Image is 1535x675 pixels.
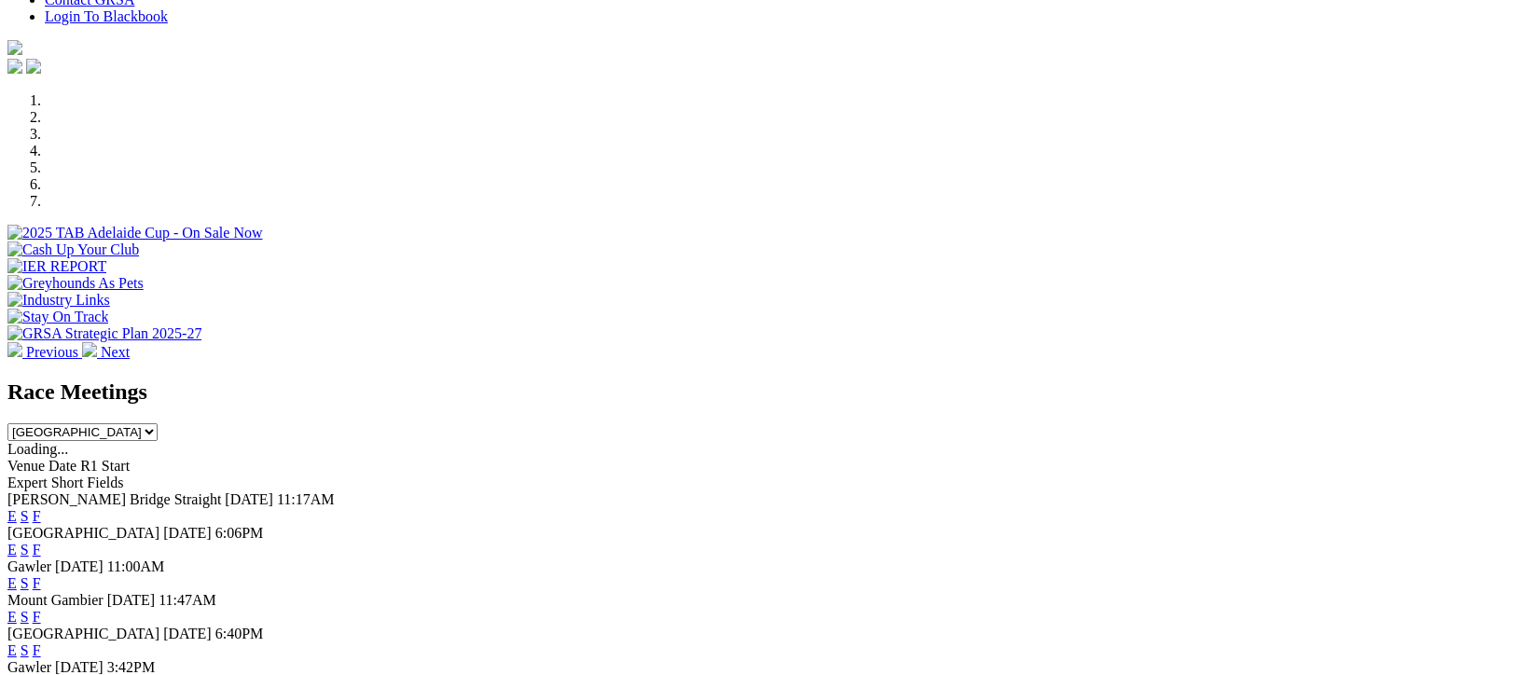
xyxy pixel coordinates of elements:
[215,626,264,641] span: 6:40PM
[159,592,216,608] span: 11:47AM
[7,491,221,507] span: [PERSON_NAME] Bridge Straight
[7,626,159,641] span: [GEOGRAPHIC_DATA]
[55,659,104,675] span: [DATE]
[163,525,212,541] span: [DATE]
[7,40,22,55] img: logo-grsa-white.png
[7,458,45,474] span: Venue
[87,475,123,490] span: Fields
[21,575,29,591] a: S
[7,59,22,74] img: facebook.svg
[7,258,106,275] img: IER REPORT
[26,344,78,360] span: Previous
[7,441,68,457] span: Loading...
[7,592,104,608] span: Mount Gambier
[107,659,156,675] span: 3:42PM
[21,542,29,558] a: S
[7,241,139,258] img: Cash Up Your Club
[82,342,97,357] img: chevron-right-pager-white.svg
[7,558,51,574] span: Gawler
[225,491,273,507] span: [DATE]
[7,575,17,591] a: E
[7,344,82,360] a: Previous
[7,659,51,675] span: Gawler
[82,344,130,360] a: Next
[215,525,264,541] span: 6:06PM
[101,344,130,360] span: Next
[33,642,41,658] a: F
[7,342,22,357] img: chevron-left-pager-white.svg
[7,525,159,541] span: [GEOGRAPHIC_DATA]
[33,542,41,558] a: F
[33,575,41,591] a: F
[7,542,17,558] a: E
[7,508,17,524] a: E
[21,609,29,625] a: S
[33,609,41,625] a: F
[277,491,335,507] span: 11:17AM
[7,475,48,490] span: Expert
[7,609,17,625] a: E
[107,592,156,608] span: [DATE]
[7,642,17,658] a: E
[55,558,104,574] span: [DATE]
[7,292,110,309] img: Industry Links
[33,508,41,524] a: F
[51,475,84,490] span: Short
[21,642,29,658] a: S
[7,309,108,325] img: Stay On Track
[26,59,41,74] img: twitter.svg
[7,379,1528,405] h2: Race Meetings
[45,8,168,24] a: Login To Blackbook
[80,458,130,474] span: R1 Start
[7,275,144,292] img: Greyhounds As Pets
[7,225,263,241] img: 2025 TAB Adelaide Cup - On Sale Now
[21,508,29,524] a: S
[7,325,201,342] img: GRSA Strategic Plan 2025-27
[163,626,212,641] span: [DATE]
[107,558,165,574] span: 11:00AM
[48,458,76,474] span: Date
